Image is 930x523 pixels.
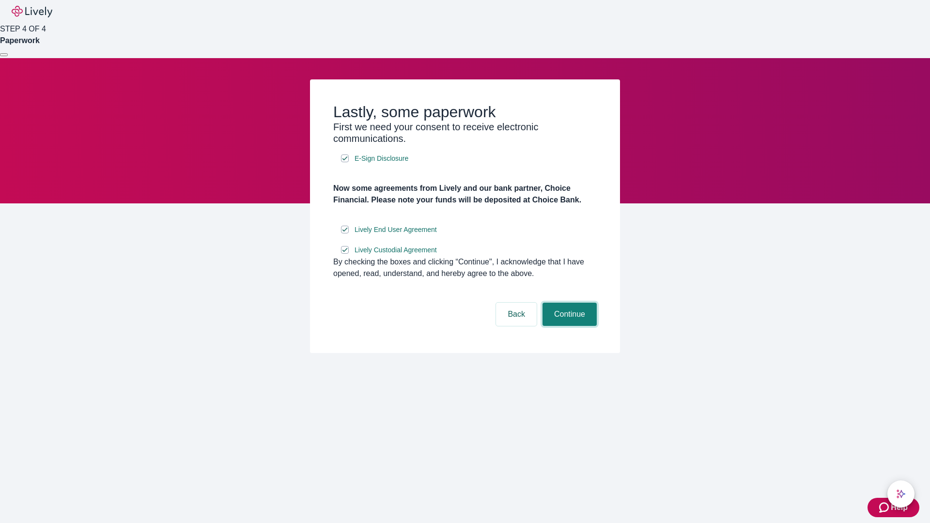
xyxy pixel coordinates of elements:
[333,121,597,144] h3: First we need your consent to receive electronic communications.
[333,103,597,121] h2: Lastly, some paperwork
[12,6,52,17] img: Lively
[353,244,439,256] a: e-sign disclosure document
[496,303,537,326] button: Back
[355,154,408,164] span: E-Sign Disclosure
[542,303,597,326] button: Continue
[887,480,914,508] button: chat
[868,498,919,517] button: Zendesk support iconHelp
[333,256,597,279] div: By checking the boxes and clicking “Continue", I acknowledge that I have opened, read, understand...
[891,502,908,513] span: Help
[353,224,439,236] a: e-sign disclosure document
[333,183,597,206] h4: Now some agreements from Lively and our bank partner, Choice Financial. Please note your funds wi...
[355,245,437,255] span: Lively Custodial Agreement
[355,225,437,235] span: Lively End User Agreement
[879,502,891,513] svg: Zendesk support icon
[353,153,410,165] a: e-sign disclosure document
[896,489,906,499] svg: Lively AI Assistant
